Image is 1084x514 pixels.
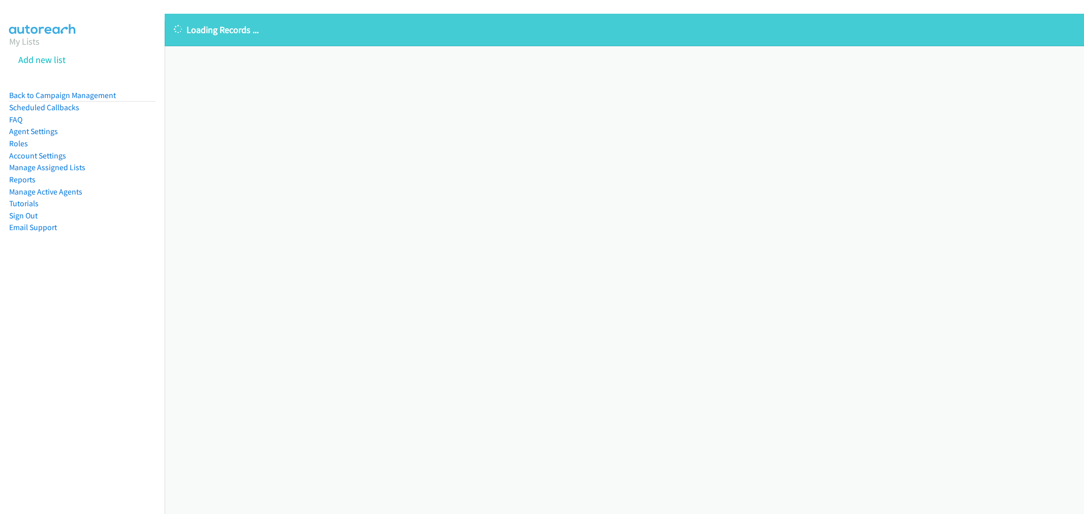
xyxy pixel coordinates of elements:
a: Email Support [9,222,57,232]
a: Add new list [18,54,66,66]
a: Sign Out [9,211,38,220]
a: FAQ [9,115,22,124]
a: Account Settings [9,151,66,160]
a: Agent Settings [9,126,58,136]
a: Scheduled Callbacks [9,103,79,112]
p: Loading Records ... [174,23,1075,37]
a: Reports [9,175,36,184]
a: Tutorials [9,199,39,208]
a: Manage Active Agents [9,187,82,197]
a: My Lists [9,36,40,47]
a: Back to Campaign Management [9,90,116,100]
a: Manage Assigned Lists [9,163,85,172]
a: Roles [9,139,28,148]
